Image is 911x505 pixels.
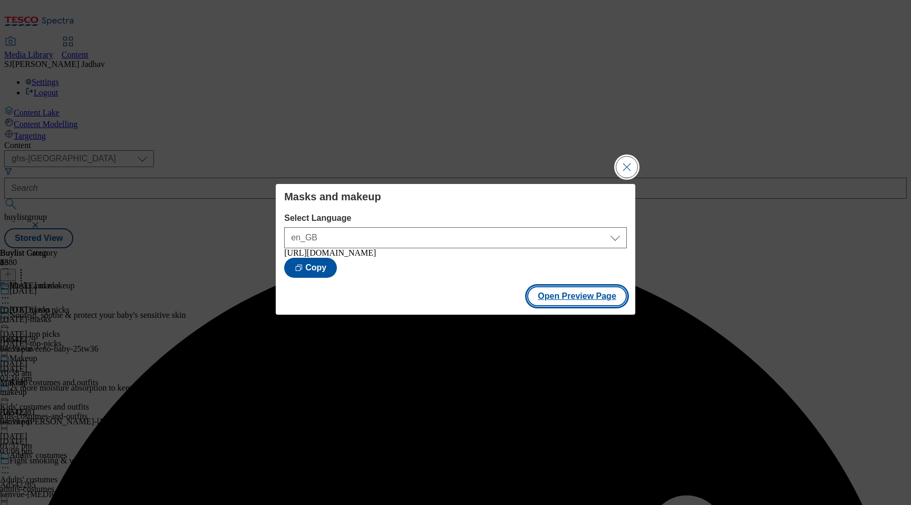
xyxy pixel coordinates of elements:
[616,157,637,178] button: Close Modal
[284,213,627,223] label: Select Language
[527,286,627,306] button: Open Preview Page
[284,190,627,203] h4: Masks and makeup
[284,258,337,278] button: Copy
[284,248,627,258] div: [URL][DOMAIN_NAME]
[276,184,635,315] div: Modal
